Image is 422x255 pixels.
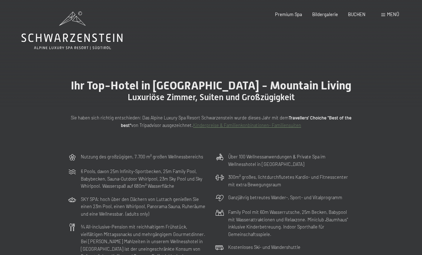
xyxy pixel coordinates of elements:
p: Ganzjährig betreutes Wander-, Sport- und Vitalprogramm [228,194,342,201]
p: Nutzung des großzügigen, 7.700 m² großen Wellnessbereichs [81,153,203,160]
p: Family Pool mit 60m Wasserrutsche, 25m Becken, Babypool mit Wasserattraktionen und Relaxzone. Min... [228,209,354,238]
a: BUCHEN [348,11,365,17]
p: SKY SPA: hoch über den Dächern von Luttach genießen Sie einen 23m Pool, einen Whirlpool, Panorama... [81,196,207,217]
p: Sie haben sich richtig entschieden: Das Alpine Luxury Spa Resort Schwarzenstein wurde dieses Jahr... [68,114,354,129]
p: Kostenloses Ski- und Wandershuttle [228,244,300,251]
strong: Travellers' Choiche "Best of the best" [121,115,352,128]
span: Ihr Top-Hotel in [GEOGRAPHIC_DATA] - Mountain Living [71,79,352,92]
a: Bildergalerie [312,11,338,17]
span: Luxuriöse Zimmer, Suiten und Großzügigkeit [128,92,295,102]
p: 6 Pools, davon 25m Infinity-Sportbecken, 25m Family Pool, Babybecken, Sauna-Outdoor Whirlpool, 23... [81,168,207,190]
a: Kinderpreise & Familienkonbinationen- Familiensuiten [193,122,301,128]
span: Menü [387,11,399,17]
a: Premium Spa [275,11,302,17]
p: Über 100 Wellnessanwendungen & Private Spa im Wellnesshotel in [GEOGRAPHIC_DATA] [228,153,354,168]
p: 300m² großes, lichtdurchflutetes Kardio- und Fitnesscenter mit extra Bewegungsraum [228,173,354,188]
